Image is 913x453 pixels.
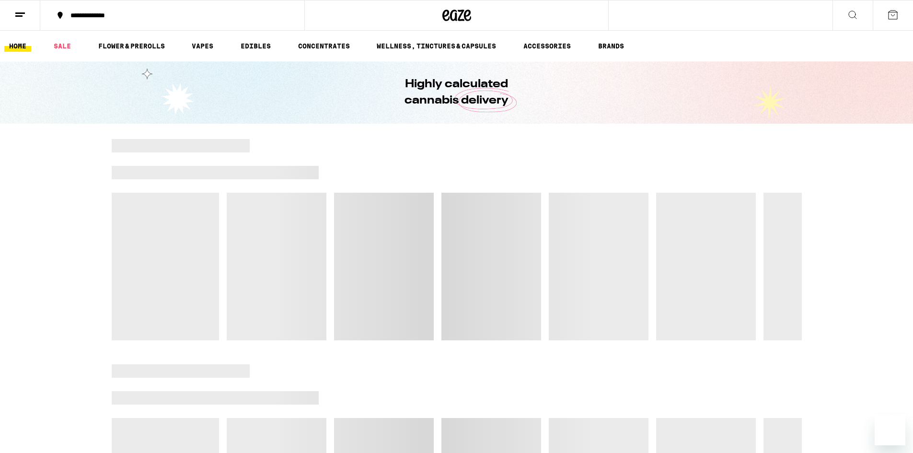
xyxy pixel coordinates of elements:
[49,40,76,52] a: SALE
[593,40,629,52] a: BRANDS
[875,415,905,445] iframe: Button to launch messaging window
[293,40,355,52] a: CONCENTRATES
[187,40,218,52] a: VAPES
[236,40,276,52] a: EDIBLES
[378,76,536,109] h1: Highly calculated cannabis delivery
[4,40,31,52] a: HOME
[519,40,576,52] a: ACCESSORIES
[93,40,170,52] a: FLOWER & PREROLLS
[372,40,501,52] a: WELLNESS, TINCTURES & CAPSULES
